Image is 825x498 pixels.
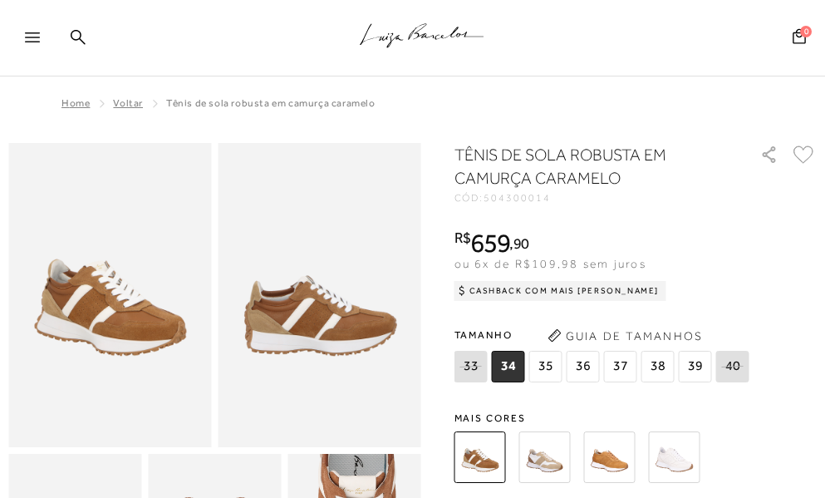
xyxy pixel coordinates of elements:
span: 659 [470,228,509,258]
div: Cashback com Mais [PERSON_NAME] [454,281,666,301]
span: 33 [454,351,488,382]
span: ou 6x de R$109,98 sem juros [454,257,646,270]
span: 39 [679,351,712,382]
button: 0 [788,27,811,50]
img: TÊNIS DE SOLA ROBUSTA EM CAMURÇA OFF WHITE [519,431,571,483]
h1: TÊNIS DE SOLA ROBUSTA EM CAMURÇA CARAMELO [454,143,722,190]
a: Home [61,97,90,109]
span: 34 [492,351,525,382]
div: CÓD: [454,193,743,203]
img: TÊNIS DE SOLA ROBUSTA EM CAMURÇA OFF WHITE BEGE E CARAMELO [584,431,636,483]
span: 504300014 [484,192,550,204]
img: TÊNIS DE SOLA ROBUSTA EM CAMURÇA CARAMELO [454,431,506,483]
i: , [509,236,528,251]
span: 35 [529,351,562,382]
i: R$ [454,230,471,245]
span: 40 [716,351,749,382]
span: 37 [604,351,637,382]
img: image [218,143,420,447]
span: 38 [641,351,675,382]
img: image [8,143,211,447]
span: Tamanho [454,323,754,348]
span: 90 [513,234,529,252]
img: TÊNIS DE SOLA ROBUSTA EM COURO OFF WHITE [649,431,700,483]
span: 0 [800,26,812,37]
a: Voltar [113,97,143,109]
span: TÊNIS DE SOLA ROBUSTA EM CAMURÇA CARAMELO [166,97,376,109]
span: Mais cores [454,413,818,423]
span: 36 [567,351,600,382]
button: Guia de Tamanhos [543,323,709,349]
